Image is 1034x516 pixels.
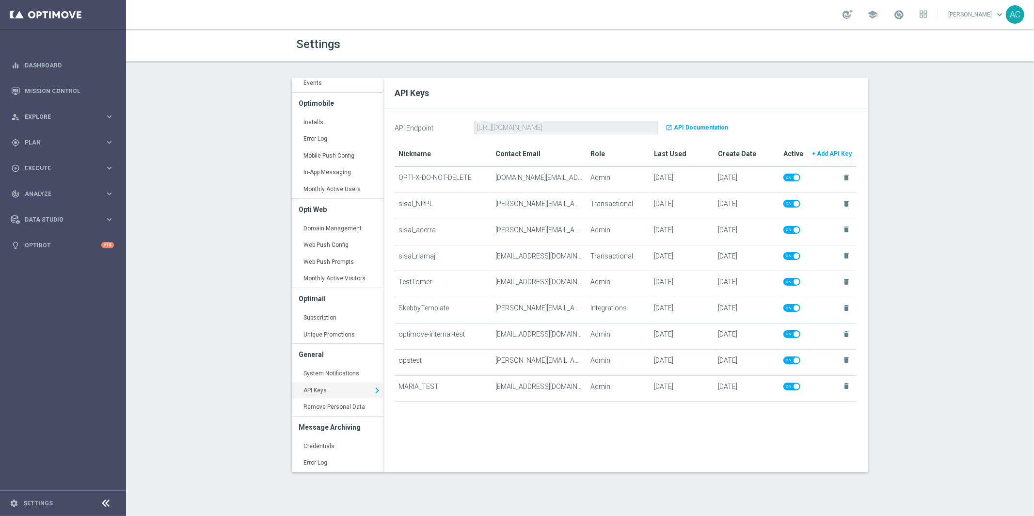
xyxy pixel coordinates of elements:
a: [PERSON_NAME]keyboard_arrow_down [947,7,1006,22]
td: TestTomer [395,271,492,297]
td: [PERSON_NAME][EMAIL_ADDRESS][DOMAIN_NAME] [492,349,587,375]
td: [DATE] [715,166,780,193]
span: Data Studio [25,217,105,223]
td: optimove-internal-test [395,323,492,349]
i: settings [10,499,18,508]
i: keyboard_arrow_right [105,189,114,198]
td: [DATE] [715,271,780,297]
td: [DATE] [650,193,714,219]
h3: Message Archiving [299,417,376,438]
button: gps_fixed Plan keyboard_arrow_right [11,139,114,146]
td: Integrations [587,297,650,323]
a: + Add API Key [811,148,853,159]
button: track_changes Analyze keyboard_arrow_right [11,190,114,198]
i: keyboard_arrow_right [105,215,114,224]
a: In-App Messaging [292,164,383,181]
i: delete [843,252,850,259]
a: Subscription [292,309,383,327]
td: [PERSON_NAME][EMAIL_ADDRESS][PERSON_NAME][DOMAIN_NAME] [492,219,587,245]
td: [DATE] [650,375,714,402]
td: opstest [395,349,492,375]
i: delete [843,382,850,390]
td: [DATE] [715,297,780,323]
a: Web Push Prompts [292,254,383,271]
td: MARIA_TEST [395,375,492,402]
th: Nickname [395,142,492,166]
td: Admin [587,166,650,193]
i: equalizer [11,61,20,70]
td: Admin [587,219,650,245]
a: Error Log [292,454,383,472]
button: play_circle_outline Execute keyboard_arrow_right [11,164,114,172]
i: delete [843,304,850,312]
a: Mobile Push Config [292,147,383,165]
h2: API Keys [395,87,857,99]
i: keyboard_arrow_right [105,138,114,147]
h3: Optimail [299,288,376,309]
td: sisal_rlamaj [395,245,492,271]
td: [DATE] [650,245,714,271]
td: [EMAIL_ADDRESS][DOMAIN_NAME] [492,245,587,271]
a: Events [292,75,383,92]
a: Unique Promotions [292,326,383,344]
div: Execute [11,164,105,173]
a: API Keys [292,382,383,400]
i: track_changes [11,190,20,198]
a: Monthly Active Users [292,181,383,198]
td: [EMAIL_ADDRESS][DOMAIN_NAME] [492,323,587,349]
h3: Opti Web [299,199,376,220]
td: [DATE] [650,323,714,349]
div: Plan [11,138,105,147]
td: Admin [587,349,650,375]
td: [DATE] [650,219,714,245]
span: keyboard_arrow_down [994,9,1005,20]
td: [EMAIL_ADDRESS][DOMAIN_NAME] [492,271,587,297]
i: delete [843,330,850,338]
button: person_search Explore keyboard_arrow_right [11,113,114,121]
div: AC [1006,5,1024,24]
td: [DATE] [715,245,780,271]
a: Installs [292,114,383,131]
i: keyboard_arrow_right [105,163,114,173]
th: Last Used [650,142,714,166]
th: Create Date [715,142,780,166]
td: [EMAIL_ADDRESS][DOMAIN_NAME] [492,375,587,402]
i: lightbulb [11,241,20,250]
button: Mission Control [11,87,114,95]
i: keyboard_arrow_right [105,112,114,121]
a: Credentials [292,438,383,455]
td: [DATE] [715,193,780,219]
a: Domain Management [292,220,383,238]
span: Execute [25,165,105,171]
td: Admin [587,375,650,402]
td: Admin [587,271,650,297]
td: OPTI-X-DO-NOT-DELETE [395,166,492,193]
b: + Add API Key [812,150,852,157]
h3: General [299,344,376,365]
th: Active [779,142,807,166]
div: Analyze [11,190,105,198]
td: [DATE] [650,297,714,323]
i: gps_fixed [11,138,20,147]
td: [DATE] [650,166,714,193]
th: Contact Email [492,142,587,166]
a: Monthly Active Visitors [292,270,383,288]
button: Data Studio keyboard_arrow_right [11,216,114,224]
i: delete [843,200,850,208]
a: Web Push Config [292,237,383,254]
span: school [867,9,878,20]
td: SkebbyTemplate [395,297,492,323]
span: Analyze [25,191,105,197]
td: Transactional [587,193,650,219]
i: launch [666,124,673,131]
td: [DATE] [715,219,780,245]
td: sisal_acerra [395,219,492,245]
i: play_circle_outline [11,164,20,173]
button: equalizer Dashboard [11,62,114,69]
div: lightbulb Optibot +10 [11,242,114,249]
